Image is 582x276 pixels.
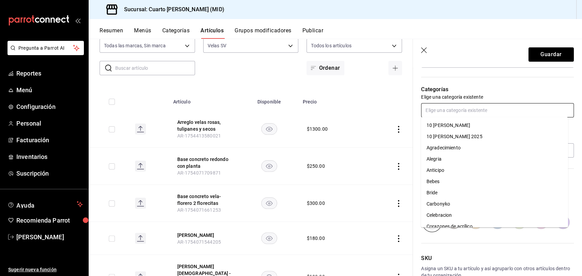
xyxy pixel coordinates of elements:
[134,27,151,39] button: Menús
[16,69,83,78] span: Reportes
[395,200,402,207] button: actions
[307,126,328,132] div: $ 1300.00
[177,156,232,169] button: edit-product-location
[16,200,74,208] span: Ayuda
[421,103,574,117] input: Elige una categoría existente
[100,27,123,39] button: Resumen
[261,160,277,172] button: availability-product
[299,89,366,111] th: Precio
[421,221,568,232] li: Corazones de acrílico
[307,200,325,207] div: $ 300.00
[307,235,325,242] div: $ 180.00
[16,169,83,178] span: Suscripción
[395,163,402,170] button: actions
[421,165,568,176] li: Anticipo
[421,176,568,187] li: Bebes
[395,235,402,242] button: actions
[208,42,226,49] span: Velas SV
[421,187,568,198] li: Bride
[18,45,73,52] span: Pregunta a Parrot AI
[8,41,84,55] button: Pregunta a Parrot AI
[16,232,83,242] span: [PERSON_NAME]
[75,18,80,23] button: open_drawer_menu
[5,49,84,56] a: Pregunta a Parrot AI
[177,133,221,139] span: AR-1754413580021
[162,27,190,39] button: Categorías
[421,120,568,131] li: 10 [PERSON_NAME]
[421,254,574,262] p: SKU
[177,119,232,132] button: edit-product-location
[16,152,83,161] span: Inventarios
[307,61,344,75] button: Ordenar
[240,89,298,111] th: Disponible
[169,89,240,111] th: Artículo
[421,142,568,153] li: Agradecimiento
[177,170,221,176] span: AR-1754071709871
[307,163,325,169] div: $ 250.00
[100,27,582,39] div: navigation tabs
[119,5,224,14] h3: Sucursal: Cuarto [PERSON_NAME] (MID)
[177,193,232,207] button: edit-product-location
[311,42,352,49] span: Todos los artículos
[261,232,277,244] button: availability-product
[177,232,232,239] button: edit-product-location
[261,197,277,209] button: availability-product
[421,131,568,142] li: 10 [PERSON_NAME] 2025
[16,102,83,111] span: Configuración
[104,42,166,49] span: Todas las marcas, Sin marca
[421,198,568,210] li: Carbonyko
[421,153,568,165] li: Alegria
[261,123,277,135] button: availability-product
[16,119,83,128] span: Personal
[421,94,574,100] p: Elige una categoría existente
[528,47,574,62] button: Guardar
[177,239,221,245] span: AR-1754071544205
[16,85,83,95] span: Menú
[395,126,402,133] button: actions
[421,210,568,221] li: Celebracion
[235,27,291,39] button: Grupos modificadores
[16,135,83,145] span: Facturación
[200,27,224,39] button: Artículos
[302,27,323,39] button: Publicar
[115,61,195,75] input: Buscar artículo
[8,266,83,273] span: Sugerir nueva función
[16,216,83,225] span: Recomienda Parrot
[177,207,221,213] span: AR-1754071661253
[421,85,574,94] p: Categorías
